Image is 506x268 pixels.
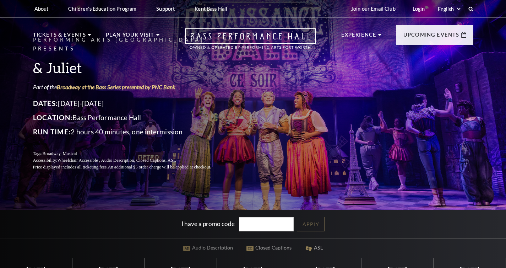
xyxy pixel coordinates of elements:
p: Tags: [33,150,228,157]
p: 2 hours 40 minutes, one intermission [33,126,228,138]
a: Broadway at the Bass Series presented by PNC Bank [57,84,175,90]
p: Children's Education Program [68,6,136,12]
p: Tickets & Events [33,31,86,43]
span: Run Time: [33,128,71,136]
p: [DATE]-[DATE] [33,98,228,109]
p: About [34,6,49,12]
span: Location: [33,113,73,122]
p: Upcoming Events [403,31,459,43]
span: Broadway, Musical [42,151,77,156]
span: Wheelchair Accessible , Audio Description, Closed Captions, ASL [57,158,176,163]
label: I have a promo code [181,220,235,227]
p: Bass Performance Hall [33,112,228,123]
p: Part of the [33,83,228,91]
p: Plan Your Visit [106,31,154,43]
span: Dates: [33,99,58,107]
p: Rent Bass Hall [195,6,227,12]
p: Accessibility: [33,157,228,164]
select: Select: [436,6,462,12]
span: An additional $5 order charge will be applied at checkout. [108,165,211,170]
p: Experience [341,31,377,43]
h3: & Juliet [33,59,228,77]
p: Price displayed includes all ticketing fees. [33,164,228,171]
p: Support [156,6,175,12]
